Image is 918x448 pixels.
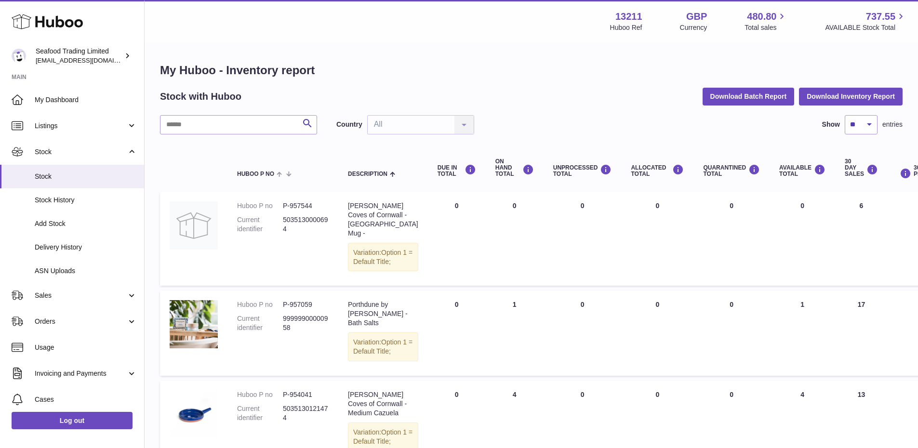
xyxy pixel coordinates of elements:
[237,300,283,309] dt: Huboo P no
[747,10,776,23] span: 480.80
[35,219,137,228] span: Add Stock
[35,395,137,404] span: Cases
[553,164,612,177] div: UNPROCESSED Total
[35,343,137,352] span: Usage
[610,23,642,32] div: Huboo Ref
[348,390,418,418] div: [PERSON_NAME] Coves of Cornwall - Medium Cazuela
[353,428,412,445] span: Option 1 = Default Title;
[283,314,329,332] dd: 99999900000958
[36,47,122,65] div: Seafood Trading Limited
[686,10,707,23] strong: GBP
[35,172,137,181] span: Stock
[36,56,142,64] span: [EMAIL_ADDRESS][DOMAIN_NAME]
[845,158,878,178] div: 30 DAY SALES
[825,23,906,32] span: AVAILABLE Stock Total
[283,404,329,422] dd: 5035130121474
[730,391,733,398] span: 0
[745,10,787,32] a: 480.80 Total sales
[348,300,418,328] div: Porthdune by [PERSON_NAME] - Bath Salts
[835,192,888,286] td: 6
[35,317,127,326] span: Orders
[770,290,835,375] td: 1
[160,63,903,78] h1: My Huboo - Inventory report
[825,10,906,32] a: 737.55 AVAILABLE Stock Total
[615,10,642,23] strong: 13211
[35,291,127,300] span: Sales
[348,332,418,361] div: Variation:
[348,171,387,177] span: Description
[730,202,733,210] span: 0
[631,164,684,177] div: ALLOCATED Total
[283,300,329,309] dd: P-957059
[35,147,127,157] span: Stock
[495,158,534,178] div: ON HAND Total
[237,201,283,211] dt: Huboo P no
[544,290,622,375] td: 0
[835,290,888,375] td: 17
[822,120,840,129] label: Show
[237,215,283,234] dt: Current identifier
[35,121,127,131] span: Listings
[703,88,795,105] button: Download Batch Report
[799,88,903,105] button: Download Inventory Report
[353,249,412,265] span: Option 1 = Default Title;
[348,243,418,272] div: Variation:
[353,338,412,355] span: Option 1 = Default Title;
[237,171,274,177] span: Huboo P no
[770,192,835,286] td: 0
[621,192,693,286] td: 0
[428,290,486,375] td: 0
[170,201,218,250] img: product image
[438,164,476,177] div: DUE IN TOTAL
[882,120,903,129] span: entries
[170,300,218,348] img: product image
[336,120,362,129] label: Country
[680,23,707,32] div: Currency
[35,243,137,252] span: Delivery History
[486,192,544,286] td: 0
[12,412,133,429] a: Log out
[35,266,137,276] span: ASN Uploads
[544,192,622,286] td: 0
[283,215,329,234] dd: 5035130000694
[621,290,693,375] td: 0
[779,164,825,177] div: AVAILABLE Total
[160,90,241,103] h2: Stock with Huboo
[35,369,127,378] span: Invoicing and Payments
[745,23,787,32] span: Total sales
[237,404,283,422] dt: Current identifier
[703,164,760,177] div: QUARANTINED Total
[348,201,418,238] div: [PERSON_NAME] Coves of Cornwall - [GEOGRAPHIC_DATA] Mug -
[283,201,329,211] dd: P-957544
[170,390,218,438] img: product image
[35,95,137,105] span: My Dashboard
[866,10,895,23] span: 737.55
[486,290,544,375] td: 1
[428,192,486,286] td: 0
[35,196,137,205] span: Stock History
[237,314,283,332] dt: Current identifier
[237,390,283,399] dt: Huboo P no
[12,49,26,63] img: online@rickstein.com
[730,301,733,308] span: 0
[283,390,329,399] dd: P-954041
